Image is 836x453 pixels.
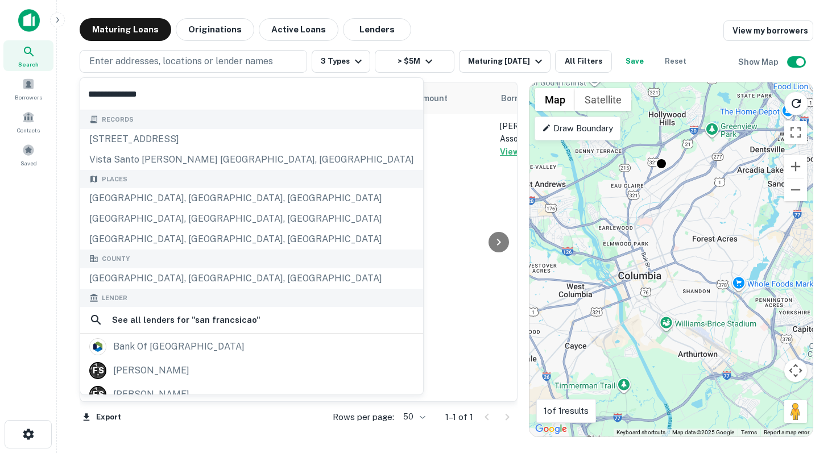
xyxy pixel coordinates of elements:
[529,82,813,437] div: 0 0
[20,159,37,168] span: Saved
[113,362,189,379] div: [PERSON_NAME]
[80,359,423,383] a: F S[PERSON_NAME]
[445,410,473,424] p: 1–1 of 1
[779,362,836,417] iframe: Chat Widget
[3,139,53,170] a: Saved
[741,429,757,435] a: Terms (opens in new tab)
[343,18,411,41] button: Lenders
[784,155,807,178] button: Zoom in
[80,268,423,289] div: [GEOGRAPHIC_DATA], [GEOGRAPHIC_DATA], [GEOGRAPHIC_DATA]
[375,50,454,73] button: > $5M
[468,55,545,68] div: Maturing [DATE]
[723,20,813,41] a: View my borrowers
[80,188,423,209] div: [GEOGRAPHIC_DATA], [GEOGRAPHIC_DATA], [GEOGRAPHIC_DATA]
[3,73,53,104] a: Borrowers
[3,106,53,137] a: Contacts
[102,293,127,303] span: Lender
[80,335,423,359] a: bank of [GEOGRAPHIC_DATA]
[18,9,40,32] img: capitalize-icon.png
[259,18,338,41] button: Active Loans
[80,229,423,250] div: [GEOGRAPHIC_DATA], [GEOGRAPHIC_DATA], [GEOGRAPHIC_DATA]
[375,133,489,146] p: $12M
[102,174,127,184] span: Places
[80,129,423,149] div: [STREET_ADDRESS]
[3,40,53,71] a: Search
[89,55,273,68] p: Enter addresses, locations or lender names
[555,50,612,73] button: All Filters
[784,178,807,201] button: Zoom out
[764,429,809,435] a: Report a map error
[113,386,189,403] div: [PERSON_NAME]
[333,410,394,424] p: Rows per page:
[80,383,423,406] a: F S[PERSON_NAME]
[93,365,104,377] p: F S
[738,56,780,68] h6: Show Map
[542,122,613,135] p: Draw Boundary
[102,254,130,264] span: County
[93,389,104,401] p: F S
[80,149,423,170] div: vista santo [PERSON_NAME] [GEOGRAPHIC_DATA], [GEOGRAPHIC_DATA]
[616,429,665,437] button: Keyboard shortcuts
[18,60,39,69] span: Search
[784,92,808,115] button: Reload search area
[784,121,807,144] button: Toggle fullscreen view
[535,88,575,111] button: Show street map
[459,50,551,73] button: Maturing [DATE]
[532,422,570,437] a: Open this area in Google Maps (opens a new window)
[399,409,427,425] div: 50
[112,313,260,327] h6: See all lenders for " san francsicao "
[532,422,570,437] img: Google
[102,115,134,124] span: Records
[113,338,245,355] div: bank of [GEOGRAPHIC_DATA]
[80,409,124,426] button: Export
[575,88,631,111] button: Show satellite imagery
[616,50,653,73] button: Save your search to get updates of matches that match your search criteria.
[17,126,40,135] span: Contacts
[544,404,589,418] p: 1 of 1 results
[312,50,370,73] button: 3 Types
[657,50,694,73] button: Reset
[80,50,307,73] button: Enter addresses, locations or lender names
[80,209,423,229] div: [GEOGRAPHIC_DATA], [GEOGRAPHIC_DATA], [GEOGRAPHIC_DATA]
[176,18,254,41] button: Originations
[90,339,106,355] img: picture
[784,359,807,382] button: Map camera controls
[672,429,734,435] span: Map data ©2025 Google
[369,82,494,114] th: Mortgage Amount
[80,18,171,41] button: Maturing Loans
[15,93,42,102] span: Borrowers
